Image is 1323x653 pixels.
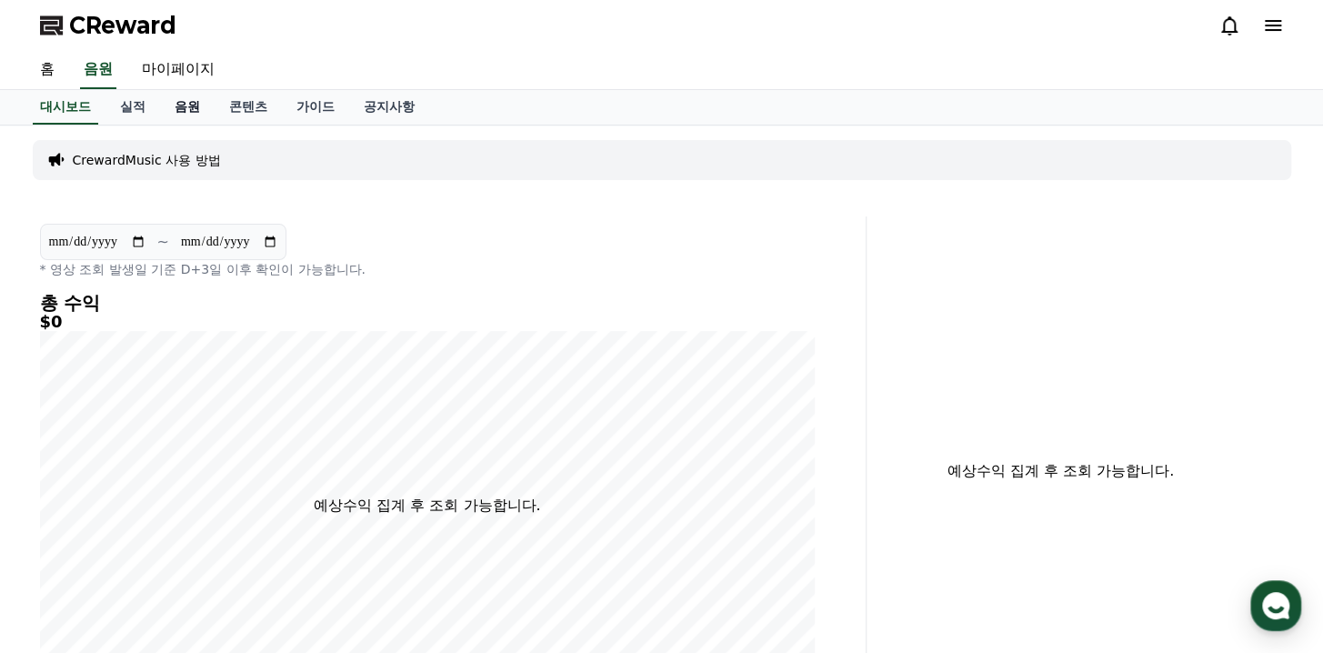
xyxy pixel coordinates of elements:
[40,293,816,313] h4: 총 수익
[235,502,349,548] a: 설정
[40,260,816,278] p: * 영상 조회 발생일 기준 D+3일 이후 확인이 가능합니다.
[881,460,1240,482] p: 예상수익 집계 후 조회 가능합니다.
[314,495,540,517] p: 예상수익 집계 후 조회 가능합니다.
[69,11,176,40] span: CReward
[40,11,176,40] a: CReward
[25,51,69,89] a: 홈
[166,530,188,545] span: 대화
[282,90,349,125] a: 가이드
[127,51,229,89] a: 마이페이지
[349,90,429,125] a: 공지사항
[33,90,98,125] a: 대시보드
[73,151,221,169] a: CrewardMusic 사용 방법
[281,529,303,544] span: 설정
[160,90,215,125] a: 음원
[5,502,120,548] a: 홈
[157,231,169,253] p: ~
[120,502,235,548] a: 대화
[105,90,160,125] a: 실적
[57,529,68,544] span: 홈
[40,313,816,331] h5: $0
[80,51,116,89] a: 음원
[215,90,282,125] a: 콘텐츠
